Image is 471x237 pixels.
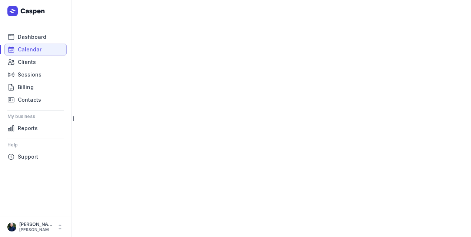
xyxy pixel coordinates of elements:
[18,58,36,67] span: Clients
[19,227,53,233] div: [PERSON_NAME][EMAIL_ADDRESS][DOMAIN_NAME][PERSON_NAME]
[18,95,41,104] span: Contacts
[18,45,41,54] span: Calendar
[7,139,64,151] div: Help
[18,124,38,133] span: Reports
[7,223,16,231] img: User profile image
[19,221,53,227] div: [PERSON_NAME]
[7,111,64,122] div: My business
[18,152,38,161] span: Support
[18,83,34,92] span: Billing
[18,70,41,79] span: Sessions
[18,33,46,41] span: Dashboard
